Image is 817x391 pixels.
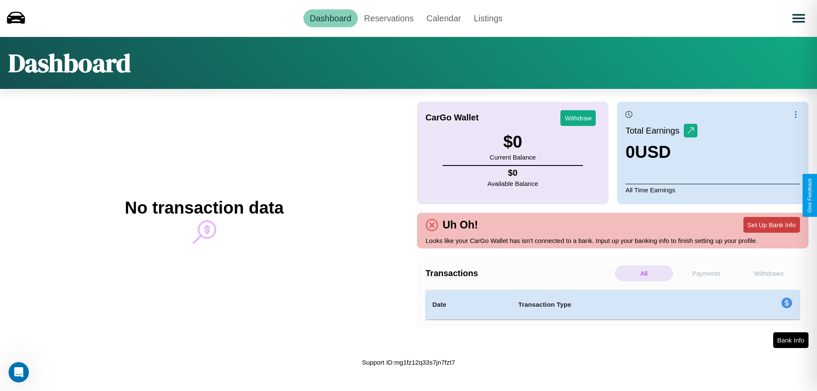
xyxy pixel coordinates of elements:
[467,9,509,27] a: Listings
[626,143,697,162] h3: 0 USD
[358,9,420,27] a: Reservations
[626,123,684,138] p: Total Earnings
[490,151,536,163] p: Current Balance
[488,178,538,189] p: Available Balance
[432,300,505,310] h4: Date
[740,265,798,281] p: Withdraws
[426,268,613,278] h4: Transactions
[560,110,596,126] button: Withdraw
[438,219,482,231] h4: Uh Oh!
[9,46,131,80] h1: Dashboard
[743,217,800,233] button: Set Up Bank Info
[615,265,673,281] p: All
[773,332,808,348] button: Bank Info
[426,290,800,320] table: simple table
[488,168,538,178] h4: $ 0
[420,9,467,27] a: Calendar
[426,235,800,246] p: Looks like your CarGo Wallet has isn't connected to a bank. Input up your banking info to finish ...
[518,300,711,310] h4: Transaction Type
[9,362,29,382] iframe: Intercom live chat
[807,178,813,213] div: Give Feedback
[303,9,358,27] a: Dashboard
[677,265,736,281] p: Payments
[426,113,479,123] h4: CarGo Wallet
[626,184,800,196] p: All Time Earnings
[125,198,283,217] h2: No transaction data
[362,357,455,368] p: Support ID: mg1fz12q33s7jn7fzt7
[787,6,811,30] button: Open menu
[490,132,536,151] h3: $ 0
